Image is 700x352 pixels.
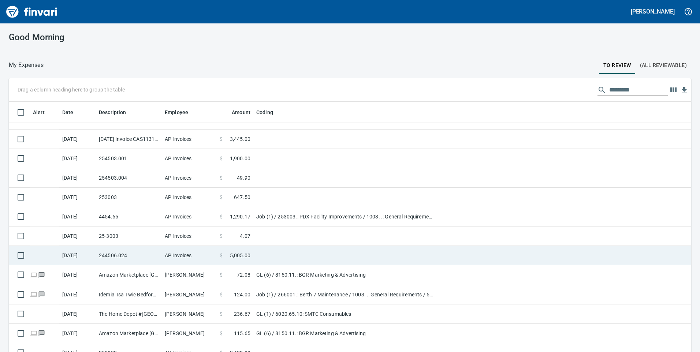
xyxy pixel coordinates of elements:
[237,271,250,278] span: 72.08
[96,149,162,168] td: 254503.001
[234,330,250,337] span: 115.65
[220,174,223,181] span: $
[9,61,44,70] nav: breadcrumb
[162,130,217,149] td: AP Invoices
[162,168,217,188] td: AP Invoices
[96,226,162,246] td: 25-3003
[640,61,687,70] span: (All Reviewable)
[38,272,45,277] span: Has messages
[162,149,217,168] td: AP Invoices
[33,108,54,117] span: Alert
[234,310,250,318] span: 236.67
[220,252,223,259] span: $
[165,108,198,117] span: Employee
[59,188,96,207] td: [DATE]
[222,108,250,117] span: Amount
[62,108,83,117] span: Date
[220,194,223,201] span: $
[165,108,188,117] span: Employee
[220,232,223,240] span: $
[18,86,125,93] p: Drag a column heading here to group the table
[256,108,273,117] span: Coding
[59,265,96,285] td: [DATE]
[59,324,96,343] td: [DATE]
[96,265,162,285] td: Amazon Marketplace [GEOGRAPHIC_DATA] [GEOGRAPHIC_DATA]
[234,194,250,201] span: 647.50
[99,108,126,117] span: Description
[234,291,250,298] span: 124.00
[59,207,96,226] td: [DATE]
[59,246,96,265] td: [DATE]
[99,108,136,117] span: Description
[96,188,162,207] td: 253003
[220,330,223,337] span: $
[603,61,631,70] span: To Review
[162,265,217,285] td: [PERSON_NAME]
[96,324,162,343] td: Amazon Marketplace [GEOGRAPHIC_DATA] [GEOGRAPHIC_DATA]
[230,213,250,220] span: 1,290.17
[162,207,217,226] td: AP Invoices
[253,304,436,324] td: GL (1) / 6020.65.10: SMTC Consumables
[220,155,223,162] span: $
[59,285,96,304] td: [DATE]
[253,285,436,304] td: Job (1) / 266001.: Berth 7 Maintenance / 1003. .: General Requirements / 5: Other
[59,226,96,246] td: [DATE]
[631,8,675,15] h5: [PERSON_NAME]
[162,285,217,304] td: [PERSON_NAME]
[9,32,224,42] h3: Good Morning
[220,291,223,298] span: $
[253,207,436,226] td: Job (1) / 253003.: PDX Facility Improvements / 1003. .: General Requirements / 5: Other
[59,168,96,188] td: [DATE]
[38,292,45,296] span: Has messages
[30,292,38,296] span: Online transaction
[162,324,217,343] td: [PERSON_NAME]
[30,330,38,335] span: Online transaction
[230,252,250,259] span: 5,005.00
[232,108,250,117] span: Amount
[230,135,250,143] span: 3,445.00
[96,246,162,265] td: 244506.024
[96,304,162,324] td: The Home Depot #[GEOGRAPHIC_DATA]
[96,285,162,304] td: Idemia Tsa Twic Bedford [GEOGRAPHIC_DATA]
[230,155,250,162] span: 1,900.00
[4,3,59,20] img: Finvari
[220,271,223,278] span: $
[59,304,96,324] td: [DATE]
[30,272,38,277] span: Online transaction
[256,108,283,117] span: Coding
[162,304,217,324] td: [PERSON_NAME]
[162,188,217,207] td: AP Invoices
[220,213,223,220] span: $
[62,108,74,117] span: Date
[59,130,96,149] td: [DATE]
[38,330,45,335] span: Has messages
[679,85,690,96] button: Download table
[96,130,162,149] td: [DATE] Invoice CAS113127 from Cascade Geosynthetics (1-30570)
[162,226,217,246] td: AP Invoices
[668,85,679,96] button: Choose columns to display
[629,6,677,17] button: [PERSON_NAME]
[59,149,96,168] td: [DATE]
[237,174,250,181] span: 49.90
[162,246,217,265] td: AP Invoices
[253,265,436,285] td: GL (6) / 8150.11.: BGR Marketing & Advertising
[96,207,162,226] td: 4454.65
[220,135,223,143] span: $
[33,108,45,117] span: Alert
[220,310,223,318] span: $
[240,232,250,240] span: 4.07
[96,168,162,188] td: 254503.004
[253,324,436,343] td: GL (6) / 8150.11.: BGR Marketing & Advertising
[9,61,44,70] p: My Expenses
